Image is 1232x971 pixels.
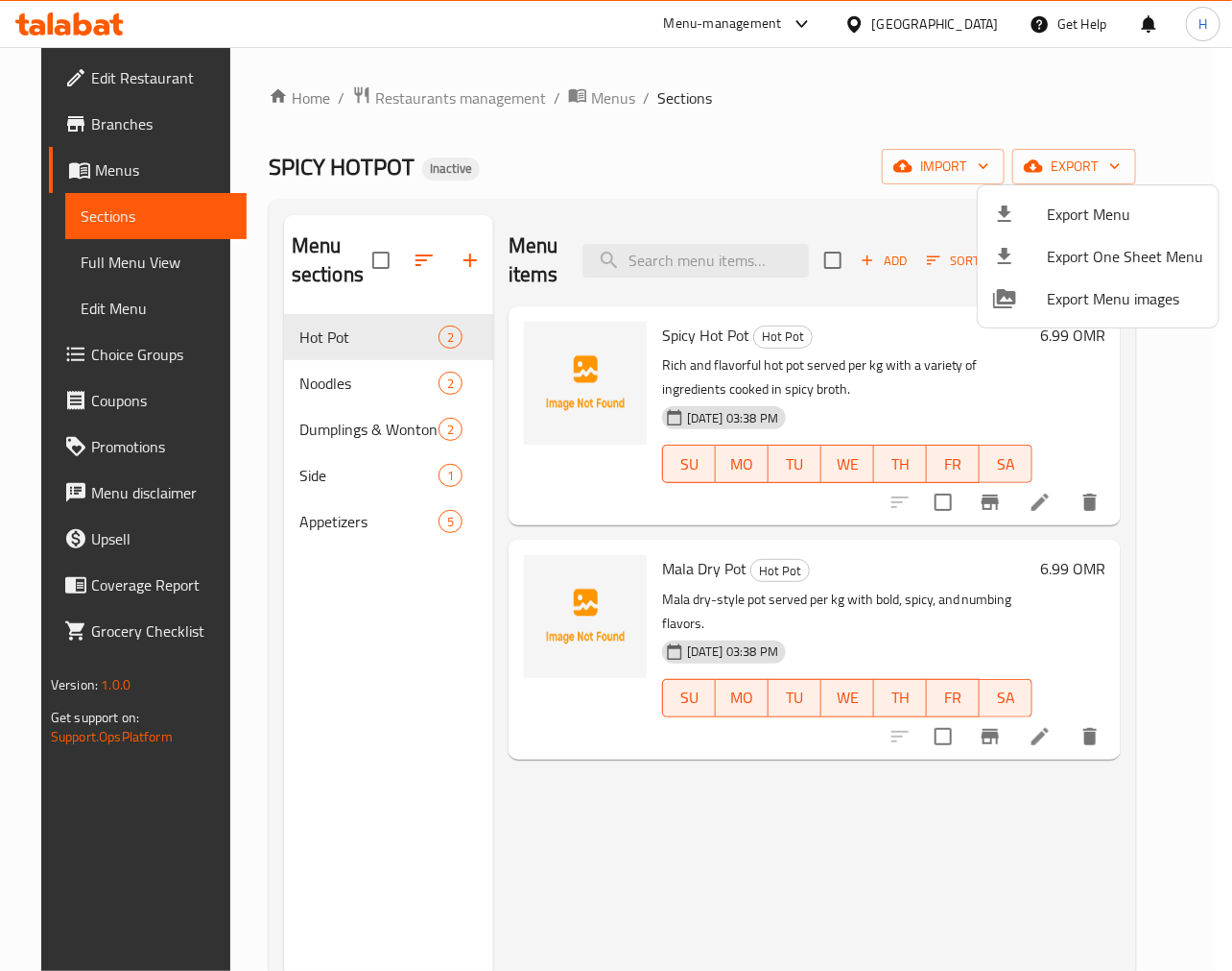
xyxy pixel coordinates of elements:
[978,235,1219,278] li: Export one sheet menu items
[978,278,1219,320] li: Export Menu images
[1047,245,1203,268] span: Export One Sheet Menu
[978,193,1219,235] li: Export menu items
[1047,203,1203,226] span: Export Menu
[1047,287,1203,310] span: Export Menu images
